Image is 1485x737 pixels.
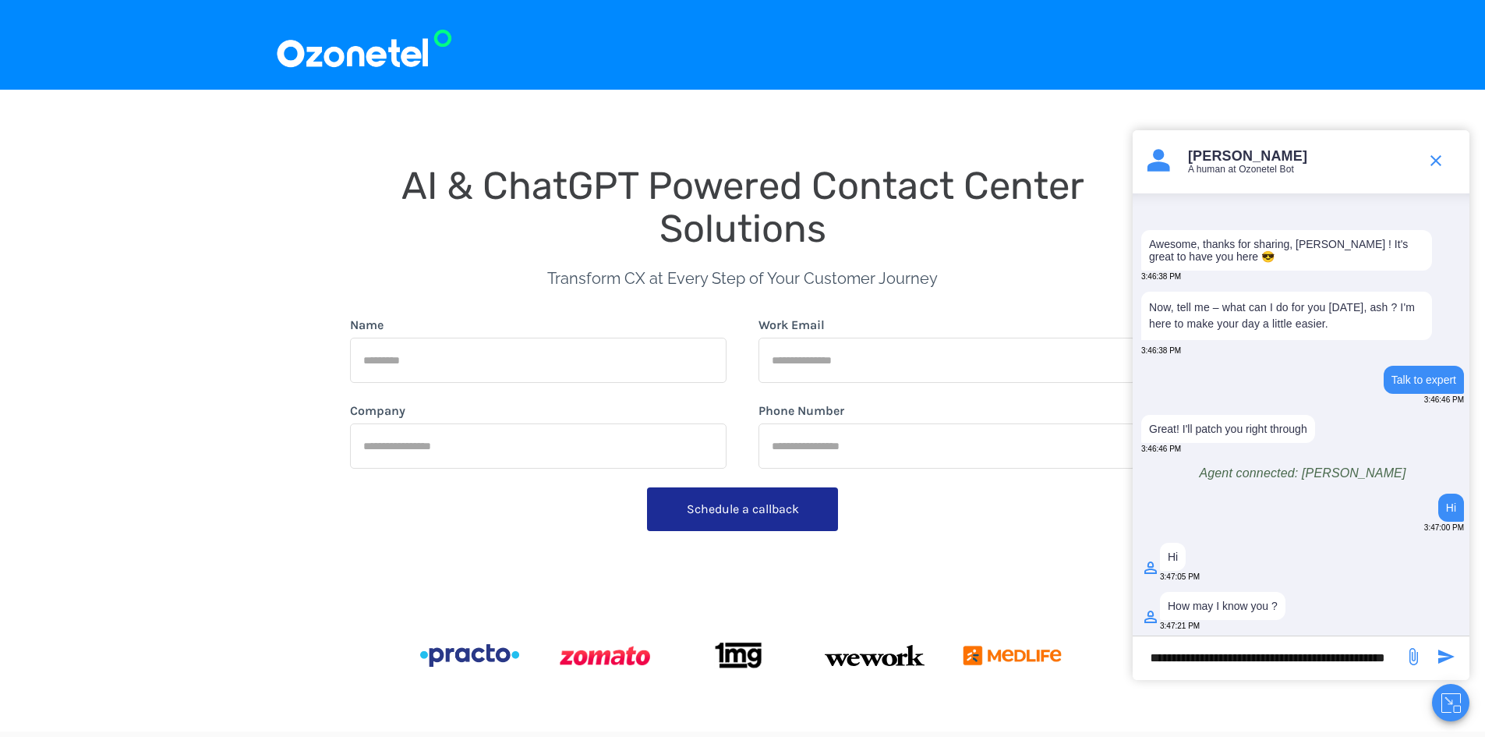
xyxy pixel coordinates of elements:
p: Now, tell me – what can I do for you [DATE], ash ? I'm here to make your day a little easier. [1141,292,1432,340]
label: Name [350,316,384,335]
label: Phone Number [758,402,844,420]
div: Talk to expert [1391,374,1456,386]
span: Agent connected: [PERSON_NAME] [1199,466,1405,480]
div: new-msg-input [1140,644,1396,672]
form: form [350,316,1136,537]
p: Awesome, thanks for sharing, [PERSON_NAME] ! It's great to have you here 😎 [1149,238,1424,263]
p: Great! I'll patch you right through [1149,423,1307,435]
span: Transform CX at Every Step of Your Customer Journey [547,269,938,288]
label: Work Email [758,316,825,335]
p: A human at Ozonetel Bot [1188,165,1412,174]
p: [PERSON_NAME] [1188,147,1412,165]
span: 3:47:00 PM [1424,523,1464,532]
div: Hi [1446,501,1456,514]
span: 3:46:46 PM [1424,395,1464,404]
span: 3:46:38 PM [1141,272,1181,281]
span: send message [1398,641,1429,672]
span: 3:46:38 PM [1141,346,1181,355]
div: Hi [1168,551,1178,563]
span: send message [1430,641,1462,672]
span: 3:47:05 PM [1160,572,1200,581]
span: AI & ChatGPT Powered Contact Center Solutions [401,163,1094,251]
span: 3:47:21 PM [1160,622,1200,630]
span: end chat or minimize [1420,145,1451,176]
button: Schedule a callback [647,487,838,531]
label: Company [350,402,405,420]
div: How may I know you ? [1168,600,1278,612]
span: 3:46:46 PM [1141,445,1181,453]
button: Close chat [1432,684,1469,721]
